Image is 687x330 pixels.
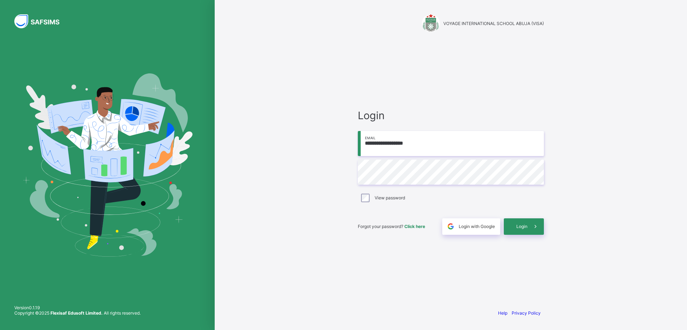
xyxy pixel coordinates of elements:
span: Login with Google [459,224,495,229]
span: Forgot your password? [358,224,425,229]
img: Hero Image [22,73,193,257]
strong: Flexisaf Edusoft Limited. [50,310,103,316]
span: Login [516,224,527,229]
span: Copyright © 2025 All rights reserved. [14,310,141,316]
label: View password [375,195,405,200]
a: Help [498,310,507,316]
img: SAFSIMS Logo [14,14,68,28]
span: Login [358,109,544,122]
a: Click here [404,224,425,229]
span: VOYAGE INTERNATIONAL SCHOOL ABUJA (VISA) [443,21,544,26]
span: Version 0.1.19 [14,305,141,310]
a: Privacy Policy [512,310,541,316]
img: google.396cfc9801f0270233282035f929180a.svg [447,222,455,230]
